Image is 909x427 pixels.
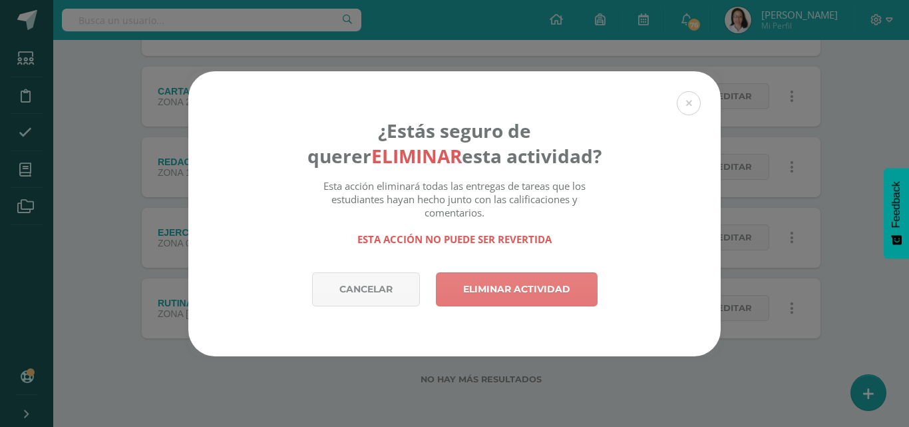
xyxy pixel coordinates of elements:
[677,91,701,115] button: Close (Esc)
[307,179,602,246] div: Esta acción eliminará todas las entregas de tareas que los estudiantes hayan hecho junto con las ...
[357,232,552,246] strong: Esta acción no puede ser revertida
[312,272,420,306] a: Cancelar
[884,168,909,258] button: Feedback - Mostrar encuesta
[371,143,462,169] strong: eliminar
[890,181,902,228] span: Feedback
[307,118,602,169] h4: ¿Estás seguro de querer esta actividad?
[436,272,598,306] a: Eliminar actividad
